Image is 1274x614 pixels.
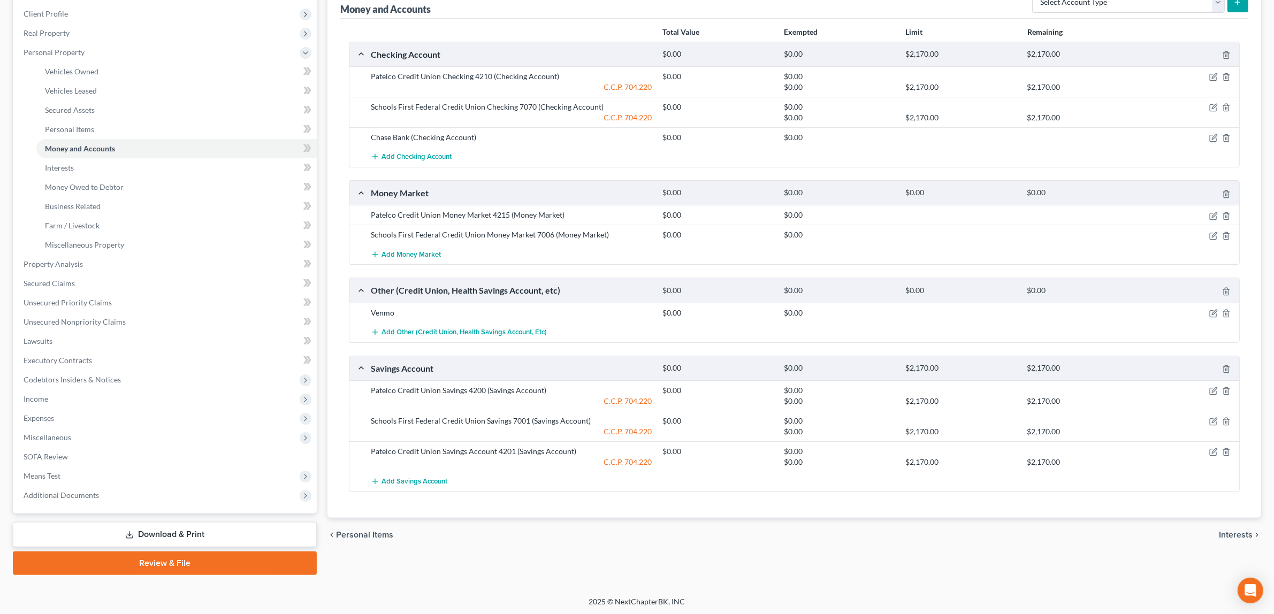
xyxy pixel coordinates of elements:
[45,202,101,211] span: Business Related
[900,188,1021,198] div: $0.00
[779,426,900,437] div: $0.00
[24,28,70,37] span: Real Property
[365,446,657,457] div: Patelco Credit Union Savings Account 4201 (Savings Account)
[45,125,94,134] span: Personal Items
[657,132,779,143] div: $0.00
[657,363,779,373] div: $0.00
[900,112,1021,123] div: $2,170.00
[1219,531,1253,539] span: Interests
[15,255,317,274] a: Property Analysis
[900,49,1021,59] div: $2,170.00
[365,102,657,112] div: Schools First Federal Credit Union Checking 7070 (Checking Account)
[36,120,317,139] a: Personal Items
[36,197,317,216] a: Business Related
[365,82,657,93] div: C.C.P. 704.220
[657,416,779,426] div: $0.00
[45,105,95,114] span: Secured Assets
[365,112,657,123] div: C.C.P. 704.220
[24,413,54,423] span: Expenses
[1021,112,1143,123] div: $2,170.00
[779,132,900,143] div: $0.00
[779,229,900,240] div: $0.00
[336,531,393,539] span: Personal Items
[779,286,900,296] div: $0.00
[365,49,657,60] div: Checking Account
[365,363,657,374] div: Savings Account
[15,312,317,332] a: Unsecured Nonpriority Claims
[779,49,900,59] div: $0.00
[657,102,779,112] div: $0.00
[365,416,657,426] div: Schools First Federal Credit Union Savings 7001 (Savings Account)
[24,471,60,480] span: Means Test
[1021,457,1143,467] div: $2,170.00
[1021,363,1143,373] div: $2,170.00
[340,3,431,16] div: Money and Accounts
[36,216,317,235] a: Farm / Livestock
[24,317,126,326] span: Unsecured Nonpriority Claims
[779,416,900,426] div: $0.00
[779,363,900,373] div: $0.00
[36,139,317,158] a: Money and Accounts
[1021,396,1143,406] div: $2,170.00
[45,221,100,230] span: Farm / Livestock
[900,396,1021,406] div: $2,170.00
[779,210,900,220] div: $0.00
[24,452,68,461] span: SOFA Review
[371,472,447,492] button: Add Savings Account
[779,385,900,396] div: $0.00
[45,67,98,76] span: Vehicles Owned
[15,447,317,466] a: SOFA Review
[13,522,317,547] a: Download & Print
[365,187,657,198] div: Money Market
[365,285,657,296] div: Other (Credit Union, Health Savings Account, etc)
[365,385,657,396] div: Patelco Credit Union Savings 4200 (Savings Account)
[1021,426,1143,437] div: $2,170.00
[371,323,547,342] button: Add Other (Credit Union, Health Savings Account, etc)
[24,375,121,384] span: Codebtors Insiders & Notices
[365,308,657,318] div: Venmo
[900,286,1021,296] div: $0.00
[900,457,1021,467] div: $2,170.00
[36,235,317,255] a: Miscellaneous Property
[36,101,317,120] a: Secured Assets
[657,308,779,318] div: $0.00
[900,426,1021,437] div: $2,170.00
[24,48,85,57] span: Personal Property
[900,82,1021,93] div: $2,170.00
[1238,578,1263,603] div: Open Intercom Messenger
[45,86,97,95] span: Vehicles Leased
[365,210,657,220] div: Patelco Credit Union Money Market 4215 (Money Market)
[13,551,317,575] a: Review & File
[24,279,75,288] span: Secured Claims
[15,274,317,293] a: Secured Claims
[15,293,317,312] a: Unsecured Priority Claims
[24,336,52,346] span: Lawsuits
[365,71,657,82] div: Patelco Credit Union Checking 4210 (Checking Account)
[657,71,779,82] div: $0.00
[657,229,779,240] div: $0.00
[779,457,900,467] div: $0.00
[779,82,900,93] div: $0.00
[1021,188,1143,198] div: $0.00
[657,210,779,220] div: $0.00
[900,363,1021,373] div: $2,170.00
[905,27,922,36] strong: Limit
[365,457,657,467] div: C.C.P. 704.220
[657,49,779,59] div: $0.00
[365,229,657,240] div: Schools First Federal Credit Union Money Market 7006 (Money Market)
[779,112,900,123] div: $0.00
[1219,531,1261,539] button: Interests chevron_right
[24,259,83,268] span: Property Analysis
[1021,286,1143,296] div: $0.00
[365,396,657,406] div: C.C.P. 704.220
[779,71,900,82] div: $0.00
[45,163,74,172] span: Interests
[327,531,336,539] i: chevron_left
[779,396,900,406] div: $0.00
[15,332,317,351] a: Lawsuits
[24,298,112,307] span: Unsecured Priority Claims
[36,62,317,81] a: Vehicles Owned
[24,394,48,403] span: Income
[24,433,71,442] span: Miscellaneous
[657,446,779,457] div: $0.00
